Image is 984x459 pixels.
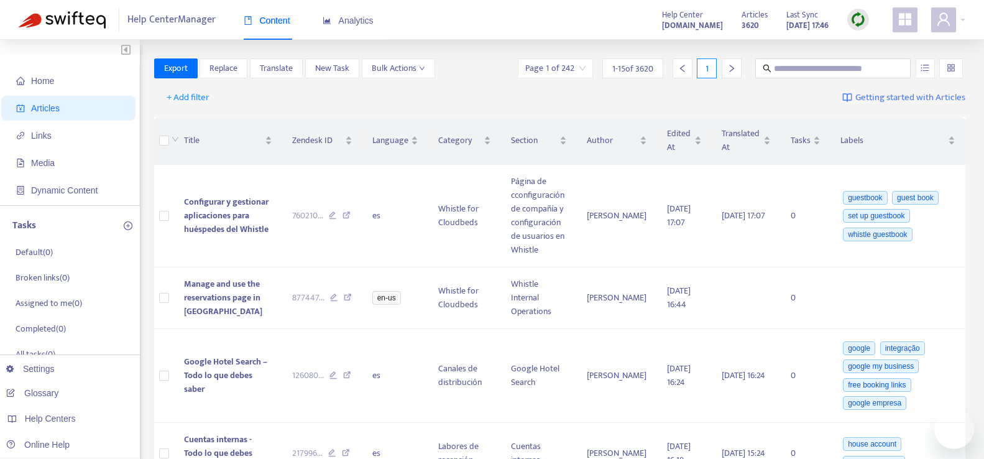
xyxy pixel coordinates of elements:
td: 0 [781,267,830,329]
span: [DATE] 17:07 [722,208,765,223]
span: down [419,65,425,72]
span: book [244,16,252,25]
td: 0 [781,165,830,267]
span: Replace [209,62,237,75]
th: Labels [830,117,965,165]
button: unordered-list [916,58,935,78]
p: Assigned to me ( 0 ) [16,297,82,310]
span: Section [511,134,557,147]
button: Bulk Actionsdown [362,58,435,78]
span: Tasks [791,134,811,147]
p: Broken links ( 0 ) [16,271,70,284]
div: 1 [697,58,717,78]
span: Dynamic Content [31,185,98,195]
span: Last Sync [786,8,818,22]
span: Articles [742,8,768,22]
span: Content [244,16,290,25]
td: Página de cconfiguración de compañía y configuración de usuarios en Whistle [501,165,577,267]
button: New Task [305,58,359,78]
td: [PERSON_NAME] [577,329,657,423]
span: New Task [315,62,349,75]
span: down [172,136,179,143]
span: 877447 ... [292,291,324,305]
td: Whistle for Cloudbeds [428,267,501,329]
img: Swifteq [19,11,106,29]
span: 1 - 15 of 3620 [612,62,653,75]
span: + Add filter [167,90,209,105]
span: plus-circle [124,221,132,230]
p: All tasks ( 0 ) [16,348,55,361]
span: Language [372,134,408,147]
img: image-link [842,93,852,103]
span: area-chart [323,16,331,25]
span: 760210 ... [292,209,323,223]
strong: 3620 [742,19,759,32]
img: sync.dc5367851b00ba804db3.png [850,12,866,27]
th: Language [362,117,428,165]
span: link [16,131,25,140]
th: Edited At [657,117,712,165]
th: Translated At [712,117,781,165]
span: [DATE] 16:44 [667,284,691,312]
td: Google Hotel Search [501,329,577,423]
button: Translate [250,58,303,78]
span: Help Center [662,8,703,22]
a: Settings [6,364,55,374]
p: Tasks [12,218,36,233]
span: account-book [16,104,25,113]
span: Analytics [323,16,374,25]
span: en-us [372,291,401,305]
td: 0 [781,329,830,423]
th: Section [501,117,577,165]
span: guest book [892,191,939,205]
span: integração [880,341,925,355]
span: [DATE] 17:07 [667,202,691,229]
span: Zendesk ID [292,134,343,147]
span: free booking links [843,378,911,392]
td: [PERSON_NAME] [577,267,657,329]
span: appstore [898,12,913,27]
strong: [DOMAIN_NAME] [662,19,723,32]
a: Online Help [6,440,70,450]
td: [PERSON_NAME] [577,165,657,267]
span: [DATE] 16:24 [722,368,765,382]
span: Translate [260,62,293,75]
td: es [362,165,428,267]
p: Default ( 0 ) [16,246,53,259]
span: house account [843,437,901,451]
td: Whistle Internal Operations [501,267,577,329]
th: Title [174,117,282,165]
span: google empresa [843,396,906,410]
span: Export [164,62,188,75]
span: Getting started with Articles [855,91,965,105]
span: whistle guestbook [843,228,912,241]
span: Category [438,134,481,147]
span: Manage and use the reservations page in [GEOGRAPHIC_DATA] [184,277,262,318]
span: home [16,76,25,85]
span: google my business [843,359,919,373]
span: guestbook [843,191,887,205]
span: Translated At [722,127,761,154]
td: Canales de distribución [428,329,501,423]
iframe: Button to launch messaging window [934,409,974,449]
th: Tasks [781,117,830,165]
a: [DOMAIN_NAME] [662,18,723,32]
span: file-image [16,159,25,167]
th: Category [428,117,501,165]
span: set up guestbook [843,209,909,223]
span: [DATE] 16:24 [667,361,691,389]
span: right [727,64,736,73]
a: Glossary [6,388,58,398]
p: Completed ( 0 ) [16,322,66,335]
th: Zendesk ID [282,117,362,165]
span: Media [31,158,55,168]
span: Title [184,134,262,147]
strong: [DATE] 17:46 [786,19,829,32]
span: Bulk Actions [372,62,425,75]
span: Google Hotel Search – Todo lo que debes saber [184,355,267,396]
span: Help Centers [25,414,76,424]
span: left [678,64,687,73]
span: google [843,341,875,355]
span: Help Center Manager [127,8,216,32]
span: Edited At [667,127,692,154]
